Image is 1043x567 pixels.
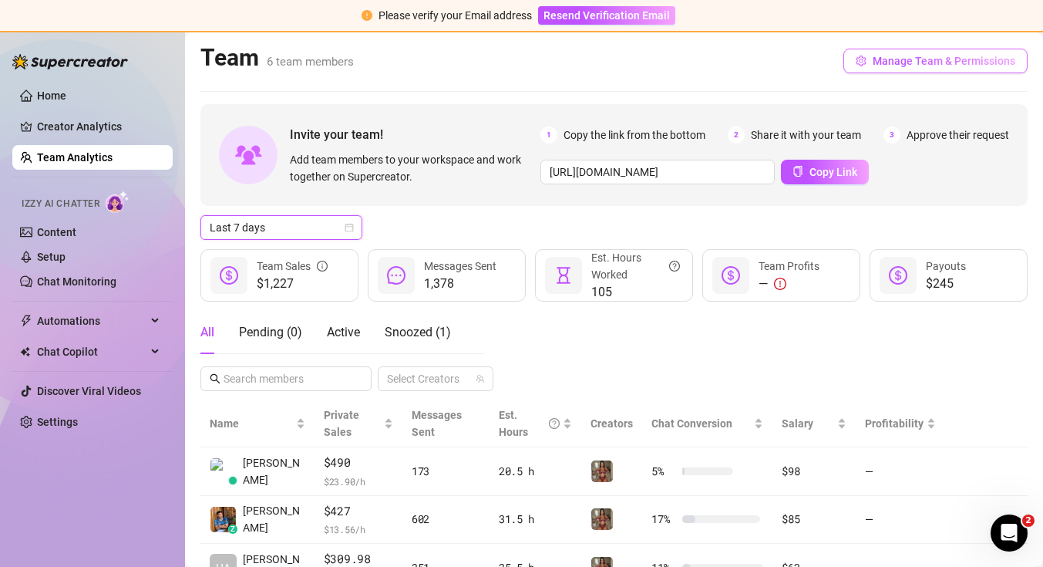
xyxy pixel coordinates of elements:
[37,275,116,288] a: Chat Monitoring
[476,374,485,383] span: team
[543,9,670,22] span: Resend Verification Email
[210,415,293,432] span: Name
[499,407,560,440] div: Est. Hours
[782,463,846,480] div: $98
[424,275,496,293] span: 1,378
[362,10,372,21] span: exclamation-circle
[581,400,642,447] th: Creators
[387,266,405,285] span: message
[782,511,846,528] div: $85
[591,461,613,482] img: Greek
[499,463,573,480] div: 20.5 h
[412,463,480,480] div: 173
[883,127,900,143] span: 3
[324,409,359,438] span: Private Sales
[210,507,236,532] img: Chester Tagayun…
[792,166,803,177] span: copy
[317,258,328,275] span: info-circle
[37,251,66,263] a: Setup
[499,511,573,528] div: 31.5 h
[257,275,328,293] span: $1,227
[106,191,130,213] img: AI Chatter
[722,266,740,285] span: dollar-circle
[324,521,393,537] span: $ 13.56 /h
[669,249,680,283] span: question-circle
[782,417,813,430] span: Salary
[907,127,1009,143] span: Approve their request
[327,325,360,339] span: Active
[385,325,451,339] span: Snoozed ( 1 )
[651,511,676,528] span: 17 %
[20,346,30,357] img: Chat Copilot
[424,260,496,272] span: Messages Sent
[591,283,680,302] span: 105
[651,463,676,480] span: 5 %
[267,55,354,69] span: 6 team members
[926,260,966,272] span: Payouts
[12,54,128,69] img: logo-BBDzfeDw.svg
[37,309,146,333] span: Automations
[843,49,1028,73] button: Manage Team & Permissions
[290,151,534,185] span: Add team members to your workspace and work together on Supercreator.
[37,385,141,397] a: Discover Viral Videos
[809,166,857,178] span: Copy Link
[1022,515,1035,527] span: 2
[37,114,160,139] a: Creator Analytics
[774,278,786,290] span: exclamation-circle
[540,127,557,143] span: 1
[412,409,462,438] span: Messages Sent
[20,315,32,327] span: thunderbolt
[210,216,353,239] span: Last 7 days
[856,447,945,496] td: —
[37,416,78,428] a: Settings
[243,454,305,488] span: [PERSON_NAME]
[37,151,113,164] a: Team Analytics
[759,275,819,293] div: —
[210,373,220,384] span: search
[345,223,354,232] span: calendar
[781,160,869,184] button: Copy Link
[926,275,966,293] span: $245
[224,370,350,387] input: Search members
[37,226,76,238] a: Content
[591,249,680,283] div: Est. Hours Worked
[564,127,705,143] span: Copy the link from the bottom
[257,258,328,275] div: Team Sales
[759,260,819,272] span: Team Profits
[856,56,866,66] span: setting
[324,502,393,521] span: $427
[651,417,732,430] span: Chat Conversion
[856,496,945,545] td: —
[751,127,861,143] span: Share it with your team
[290,125,540,144] span: Invite your team!
[889,266,907,285] span: dollar-circle
[379,7,532,24] div: Please verify your Email address
[22,197,99,211] span: Izzy AI Chatter
[324,474,393,489] span: $ 23.90 /h
[991,515,1028,552] iframe: Intercom live chat
[728,127,745,143] span: 2
[37,89,66,102] a: Home
[538,6,675,25] button: Resend Verification Email
[200,43,354,73] h2: Team
[591,508,613,530] img: Greek
[865,417,924,430] span: Profitability
[412,511,480,528] div: 602
[243,502,305,536] span: [PERSON_NAME]
[873,55,1015,67] span: Manage Team & Permissions
[200,400,315,447] th: Name
[228,525,237,534] div: z
[220,266,238,285] span: dollar-circle
[554,266,573,285] span: hourglass
[549,407,560,440] span: question-circle
[210,458,236,484] img: Alva K
[200,323,214,342] div: All
[239,323,302,342] div: Pending ( 0 )
[324,454,393,472] span: $490
[37,339,146,364] span: Chat Copilot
